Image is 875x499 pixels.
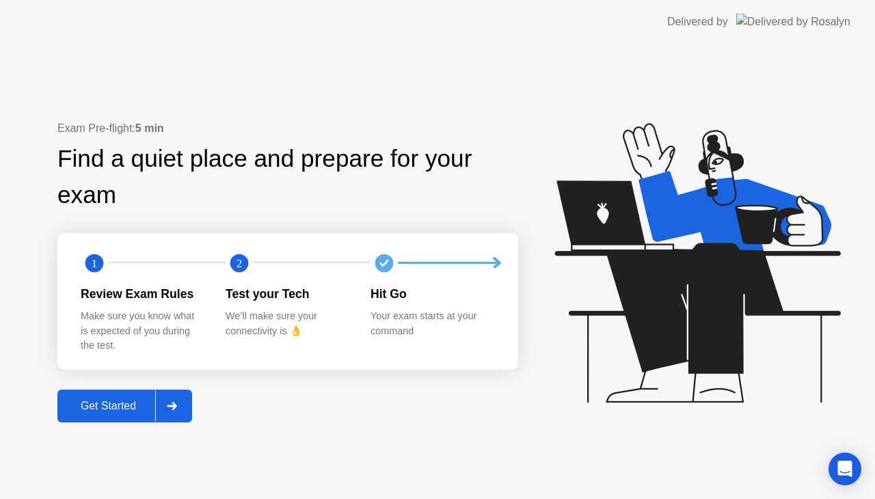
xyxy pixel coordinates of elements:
text: 1 [92,256,97,269]
div: Open Intercom Messenger [829,453,861,485]
div: Find a quiet place and prepare for your exam [57,141,518,213]
div: Make sure you know what is expected of you during the test. [81,309,204,353]
b: 5 min [135,122,164,134]
div: Review Exam Rules [81,285,204,303]
text: 2 [237,256,242,269]
div: Get Started [62,400,155,412]
button: Get Started [57,390,192,422]
div: We’ll make sure your connectivity is 👌 [226,309,349,338]
img: Delivered by Rosalyn [736,14,850,29]
div: Test your Tech [226,285,349,303]
div: Exam Pre-flight: [57,120,518,137]
div: Delivered by [667,14,728,30]
div: Your exam starts at your command [371,309,494,338]
div: Hit Go [371,285,494,303]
